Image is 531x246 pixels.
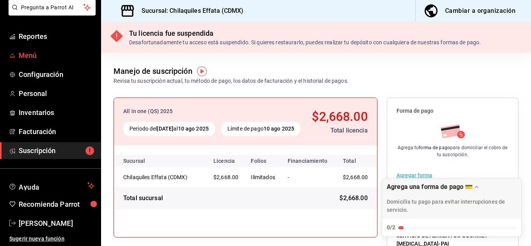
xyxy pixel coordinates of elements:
[197,66,207,76] img: Tooltip marker
[9,235,94,243] span: Sugerir nueva función
[312,109,367,124] span: $2,668.00
[178,126,209,132] strong: 10 ago 2025
[281,155,334,167] th: Financiamiento
[129,28,481,38] div: Tu licencia fue suspendida
[19,181,84,190] span: Ayuda
[221,122,300,136] div: Límite de pago
[419,145,450,150] strong: forma de pago
[213,174,238,180] span: $2,668.00
[19,69,94,80] span: Configuración
[397,144,509,158] div: Agrega tu para domiciliar el cobro de tu suscripción.
[19,88,94,99] span: Personal
[157,126,173,132] strong: [DATE]
[19,218,94,229] span: [PERSON_NAME]
[123,122,215,136] div: Periodo del al
[123,194,163,203] div: Total sucursal
[382,178,521,236] button: Expand Checklist
[397,173,432,178] button: Agregar forma
[123,173,201,181] div: Chilaquiles Effata (CDMX)
[382,178,522,237] div: Agrega una forma de pago 💳
[19,107,94,118] span: Inventarios
[245,167,281,187] td: Ilimitados
[339,194,367,203] span: $2,668.00
[397,107,509,115] span: Forma de pago
[207,155,245,167] th: Licencia
[281,167,334,187] td: -
[19,199,94,209] span: Recomienda Parrot
[387,198,517,214] p: Domicilia tu pago para evitar interrupciones de servicio.
[245,155,281,167] th: Folios
[19,145,94,156] span: Suscripción
[123,107,303,115] div: All in one (QS) 2025
[343,174,368,180] span: $2,668.00
[5,9,96,17] a: Pregunta a Parrot AI
[21,3,84,12] span: Pregunta a Parrot AI
[114,77,349,85] div: Revisa tu suscripción actual, tu método de pago, los datos de facturación y el historial de pagos.
[19,50,94,61] span: Menú
[445,5,515,16] div: Cambiar a organización
[309,126,368,135] div: Total licencia
[129,38,481,47] div: Desafortunadamente tu acceso está suspendido. Si quieres restaurarlo, puedes realizar tu depósito...
[123,158,166,164] div: Sucursal
[382,178,521,219] div: Drag to move checklist
[334,155,380,167] th: Total
[135,6,244,16] h3: Sucursal: Chilaquiles Effata (CDMX)
[264,126,294,132] strong: 10 ago 2025
[19,31,94,42] span: Reportes
[114,65,192,77] div: Manejo de suscripción
[387,183,473,190] div: Agrega una forma de pago 💳
[19,126,94,137] span: Facturación
[387,223,395,232] div: 0/2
